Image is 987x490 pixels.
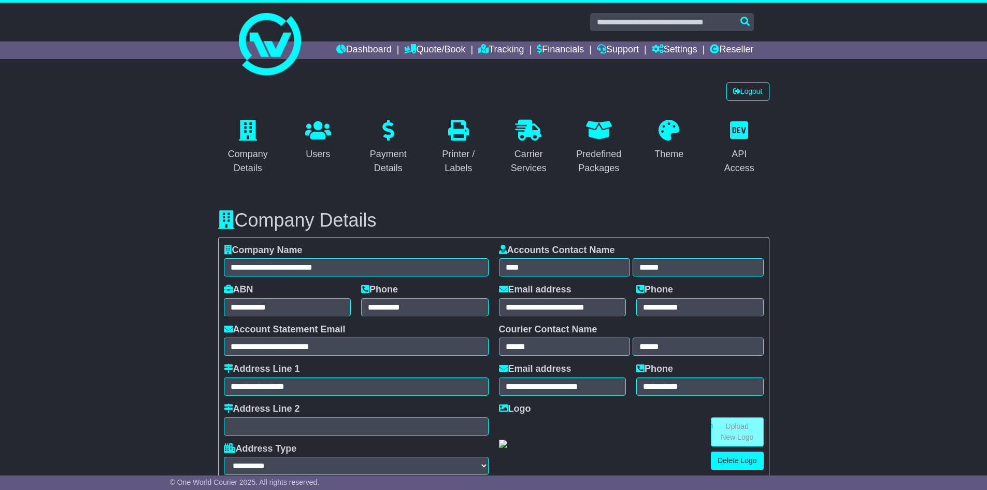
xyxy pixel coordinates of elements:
a: Users [298,116,338,165]
a: Dashboard [336,41,392,59]
div: Printer / Labels [435,147,482,175]
a: Upload New Logo [711,417,764,446]
label: ABN [224,284,253,296]
div: Predefined Packages [576,147,622,175]
div: API Access [716,147,763,175]
a: Logout [726,82,769,101]
a: Company Details [218,116,278,179]
a: Carrier Services [499,116,559,179]
a: Theme [648,116,690,165]
span: © One World Courier 2025. All rights reserved. [170,478,320,486]
a: API Access [709,116,769,179]
label: Courier Contact Name [499,324,597,335]
div: Payment Details [365,147,412,175]
a: Tracking [478,41,524,59]
div: Carrier Services [506,147,552,175]
a: Financials [537,41,584,59]
div: Theme [654,147,683,161]
h3: Company Details [218,210,769,231]
label: Address Type [224,443,297,455]
label: Logo [499,403,531,415]
a: Reseller [710,41,753,59]
a: Delete Logo [711,452,764,470]
label: Account Statement Email [224,324,346,335]
a: Settings [652,41,697,59]
label: Address Line 1 [224,363,300,375]
div: Company Details [225,147,271,175]
label: Phone [636,363,673,375]
img: GetCustomerLogo [499,440,507,448]
a: Printer / Labels [428,116,489,179]
a: Predefined Packages [569,116,629,179]
a: Payment Details [359,116,419,179]
label: Address Line 2 [224,403,300,415]
a: Support [597,41,639,59]
label: Phone [361,284,398,296]
label: Phone [636,284,673,296]
label: Accounts Contact Name [499,245,615,256]
label: Email address [499,363,571,375]
a: Quote/Book [404,41,465,59]
label: Company Name [224,245,303,256]
div: Users [305,147,331,161]
label: Email address [499,284,571,296]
